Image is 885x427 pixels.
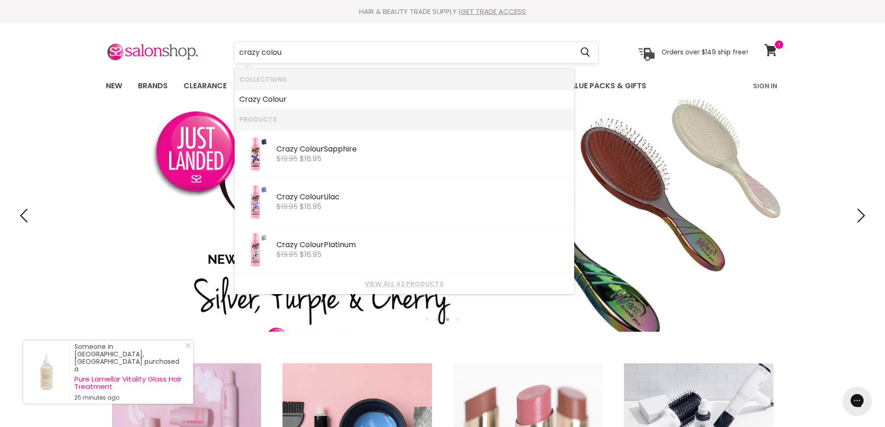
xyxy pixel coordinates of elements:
[276,191,298,202] b: Crazy
[235,69,574,90] li: Collections
[558,76,653,96] a: Value Packs & Gifts
[300,191,324,202] b: Colour
[276,241,570,250] div: Platinum
[747,76,783,96] a: Sign In
[235,225,574,273] li: Products: Crazy Colour Platinum
[276,144,298,154] b: Crazy
[300,144,324,154] b: Colour
[243,134,269,173] img: sapphire_200x.png
[234,41,598,64] form: Product
[235,273,574,294] li: View All
[573,42,598,63] button: Search
[235,177,574,225] li: Products: Crazy Colour Lilac
[99,76,129,96] a: New
[185,343,191,348] svg: Close Icon
[300,201,321,212] span: $16.95
[99,72,701,99] ul: Main menu
[446,318,449,321] li: Page dot 3
[662,48,748,56] p: Orders over $149 ship free!
[94,72,791,99] nav: Main
[839,383,876,418] iframe: Gorgias live chat messenger
[300,153,321,164] span: $16.95
[276,153,298,164] s: $19.95
[235,90,574,109] li: Collections: Crazy Colour
[850,206,869,225] button: Next
[461,7,526,16] a: GET TRADE ACCESS
[300,249,321,260] span: $16.95
[74,394,184,401] small: 25 minutes ago
[276,193,570,203] div: Lilac
[243,230,269,269] img: platinum_200x.png
[239,280,570,288] a: View all 43 products
[74,375,184,390] a: Pure Lamellar Vitality Glass Hair Treatment
[276,145,570,155] div: Sapphire
[131,76,175,96] a: Brands
[426,318,429,321] li: Page dot 1
[276,249,298,260] s: $19.95
[456,318,459,321] li: Page dot 4
[23,341,70,404] a: Visit product page
[243,182,269,221] img: lilac_200x.png
[94,7,791,16] div: HAIR & BEAUTY TRADE SUPPLY |
[276,201,298,212] s: $19.95
[182,343,191,352] a: Close Notification
[16,206,35,225] button: Previous
[262,94,287,105] b: Colour
[300,239,324,250] b: Colour
[74,343,184,401] div: Someone in [GEOGRAPHIC_DATA], [GEOGRAPHIC_DATA] purchased a
[235,109,574,130] li: Products
[276,239,298,250] b: Crazy
[235,130,574,177] li: Products: Crazy Colour Sapphire
[239,94,261,105] b: Crazy
[436,318,439,321] li: Page dot 2
[235,42,573,63] input: Search
[177,76,234,96] a: Clearance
